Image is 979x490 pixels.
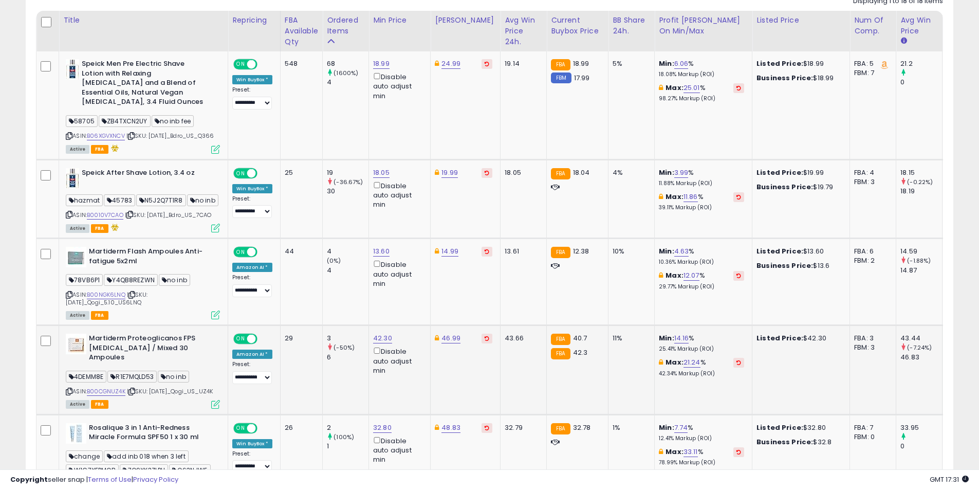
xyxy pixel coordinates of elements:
b: Max: [666,357,684,367]
img: 41U2Ksy1d1L._SL40_.jpg [66,334,86,354]
a: 32.80 [373,423,392,433]
b: Max: [666,83,684,93]
div: Current Buybox Price [551,15,604,37]
span: N5J2Q7T1R8 [136,194,186,206]
div: 10% [613,247,646,256]
small: (-36.67%) [334,178,363,186]
small: (-50%) [334,343,355,352]
div: 32.79 [505,423,539,432]
div: Disable auto adjust min [373,180,422,210]
div: seller snap | | [10,475,178,485]
div: 3 [327,334,368,343]
div: 43.66 [505,334,539,343]
span: FBA [91,145,108,154]
span: ON [234,424,247,432]
div: 46.83 [900,353,942,362]
div: Avg Win Price 24h. [505,15,542,47]
div: Disable auto adjust min [373,259,422,288]
div: 4 [327,78,368,87]
span: 45783 [104,194,135,206]
a: 14.99 [441,246,458,257]
a: 48.83 [441,423,460,433]
div: 6 [327,353,368,362]
a: B0010V7CAO [87,211,123,220]
a: B06XGVXNCV [87,132,125,140]
a: 13.60 [373,246,390,257]
span: 42.3 [573,348,588,357]
a: 46.99 [441,333,460,343]
span: 2025-08-13 17:31 GMT [930,475,969,484]
div: 68 [327,59,368,68]
span: Y4QB8REZWN [104,274,158,286]
div: Preset: [232,274,272,297]
p: 29.77% Markup (ROI) [659,283,744,291]
span: no inb [187,194,218,206]
small: (-7.24%) [907,343,932,352]
span: All listings currently available for purchase on Amazon [66,145,89,154]
div: % [659,168,744,187]
b: Business Price: [756,73,813,83]
span: 18.99 [573,59,589,68]
small: Avg Win Price. [900,37,907,46]
small: FBA [551,59,570,70]
div: Disable auto adjust min [373,435,422,465]
div: $19.99 [756,168,842,177]
div: $18.99 [756,74,842,83]
a: Privacy Policy [133,475,178,484]
div: 5% [613,59,646,68]
span: ON [234,60,247,69]
div: Disable auto adjust min [373,346,422,375]
small: (-1.88%) [907,257,931,265]
div: % [659,247,744,266]
div: Profit [PERSON_NAME] on Min/Max [659,15,748,37]
span: R1E7MQLD53 [107,371,157,383]
img: 31DwID+Nk6L._SL40_.jpg [66,59,79,80]
p: 18.08% Markup (ROI) [659,71,744,78]
span: ON [234,248,247,257]
div: $13.6 [756,261,842,270]
strong: Copyright [10,475,48,484]
b: Speick Men Pre Electric Shave Lotion with Relaxing [MEDICAL_DATA] and a Blend of Essential Oils, ... [82,59,207,110]
div: 29 [285,334,315,343]
p: 12.41% Markup (ROI) [659,435,744,442]
div: % [659,334,744,353]
a: 18.05 [373,168,390,178]
div: Preset: [232,86,272,110]
div: ASIN: [66,247,220,318]
div: 1 [327,442,368,451]
div: % [659,271,744,290]
div: FBM: 2 [854,256,888,265]
span: add inb 018 when 3 left [104,450,189,462]
img: 31xWq1N4sFL._SL40_.jpg [66,423,86,444]
div: 1% [613,423,646,432]
span: OFF [256,169,272,177]
div: % [659,192,744,211]
div: 44 [285,247,315,256]
div: 25 [285,168,315,177]
p: 10.36% Markup (ROI) [659,259,744,266]
span: 17.99 [574,73,590,83]
img: 31vdW9EkkXL._SL40_.jpg [66,247,86,267]
div: FBM: 3 [854,343,888,352]
div: 19 [327,168,368,177]
span: ON [234,169,247,177]
div: $42.30 [756,334,842,343]
div: Amazon AI * [232,263,272,272]
span: | SKU: [DATE]_Qogi_US_UZ4K [127,387,213,395]
div: FBA: 5 [854,59,888,68]
b: Min: [659,59,674,68]
a: 14.16 [674,333,689,343]
a: B00CGNUZ4K [87,387,125,396]
p: 78.99% Markup (ROI) [659,459,744,466]
span: OFF [256,335,272,343]
small: FBA [551,423,570,434]
span: no inb [158,371,189,383]
div: Title [63,15,224,26]
div: 548 [285,59,315,68]
div: Repricing [232,15,276,26]
span: 12.38 [573,246,589,256]
b: Listed Price: [756,333,803,343]
div: 0 [900,78,942,87]
p: 98.27% Markup (ROI) [659,95,744,102]
div: % [659,358,744,377]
